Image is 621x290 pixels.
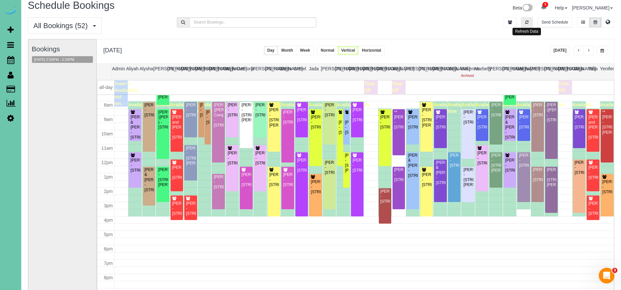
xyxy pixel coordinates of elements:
th: Daylin [223,64,237,80]
div: [PERSON_NAME] - [STREET_ADDRESS][PERSON_NAME] [546,167,556,188]
div: [PERSON_NAME] - [STREET_ADDRESS] [449,153,459,168]
img: Automaid Logo [4,7,17,16]
span: 5 [543,2,548,7]
a: Help [555,5,567,10]
div: [PERSON_NAME] - [STREET_ADDRESS][PERSON_NAME] [186,146,195,166]
span: Available time [350,102,370,114]
div: [PERSON_NAME] ([PERSON_NAME]) - [STREET_ADDRESS] [546,103,556,123]
div: [PERSON_NAME] & [PERSON_NAME] - [STREET_ADDRESS] [130,115,140,140]
div: [PERSON_NAME] - [STREET_ADDRESS] [463,110,473,125]
div: [PERSON_NAME] - [STREET_ADDRESS] [200,103,203,118]
th: Admin [111,64,126,80]
div: [PERSON_NAME] - [STREET_ADDRESS] [325,160,334,175]
div: [PERSON_NAME] - [STREET_ADDRESS][PERSON_NAME] [491,153,501,173]
div: [PERSON_NAME] - [STREET_ADDRESS] [130,158,140,173]
span: 10am [101,131,113,136]
th: [PERSON_NAME] [153,64,167,80]
div: [PERSON_NAME] - [STREET_ADDRESS] [477,115,487,130]
div: [PERSON_NAME] - [STREET_ADDRESS][PERSON_NAME] [158,167,168,188]
div: [PERSON_NAME] - [STREET_ADDRESS] [283,110,293,125]
span: Available time [281,102,301,114]
th: Aliyah [126,64,140,80]
span: Available time [211,102,231,114]
h3: Bookings [32,45,93,53]
th: [PERSON_NAME] [251,64,265,80]
div: [PERSON_NAME] - [STREET_ADDRESS][PERSON_NAME] [344,153,348,173]
span: Available time [531,102,551,114]
div: [PERSON_NAME] - [STREET_ADDRESS] [213,175,223,190]
div: [PERSON_NAME] - [STREET_ADDRESS] [435,115,445,130]
img: New interface [522,4,533,12]
div: [PERSON_NAME] and [PERSON_NAME] - [STREET_ADDRESS] [588,115,598,140]
div: [PERSON_NAME] ([PERSON_NAME] ) - [STREET_ADDRESS] [158,110,168,130]
input: Search Bookings.. [189,17,316,27]
div: [PERSON_NAME] - [STREET_ADDRESS][PERSON_NAME] [241,103,251,123]
span: Available time [128,102,148,114]
div: [PERSON_NAME] - [STREET_ADDRESS] [283,172,293,187]
span: 7pm [104,261,113,266]
th: Marbelly [474,64,488,80]
th: Alysha [139,64,153,80]
th: Lola [446,64,461,80]
th: [PERSON_NAME] [558,64,572,80]
div: [PERSON_NAME] - [STREET_ADDRESS] [352,158,362,173]
div: [PERSON_NAME] - [STREET_ADDRESS] [297,158,307,173]
div: [PERSON_NAME] - [STREET_ADDRESS] [172,201,182,216]
span: Available time [489,102,509,114]
span: Available time [170,102,190,114]
div: [PERSON_NAME] - [STREET_ADDRESS][PERSON_NAME] [269,108,279,128]
div: [PERSON_NAME] - [STREET_ADDRESS] [338,120,342,135]
a: [PERSON_NAME] [572,5,613,10]
h2: [DATE] [103,46,122,54]
th: Gretel [293,64,307,80]
th: [PERSON_NAME] [209,64,223,80]
div: [PERSON_NAME] - [STREET_ADDRESS][PERSON_NAME] [463,167,473,188]
div: [PERSON_NAME] - [STREET_ADDRESS] [422,172,431,187]
div: [PERSON_NAME] - [STREET_ADDRESS] [408,115,418,130]
th: [PERSON_NAME] [167,64,181,80]
div: [PERSON_NAME] - [STREET_ADDRESS] [352,108,362,123]
th: [PERSON_NAME] [418,64,432,80]
th: [PERSON_NAME] [363,64,377,80]
span: Available time [600,102,620,114]
th: Jada [307,64,321,80]
div: [PERSON_NAME] - [STREET_ADDRESS] [344,120,348,135]
span: Available time [545,102,564,114]
div: [PERSON_NAME] ([PERSON_NAME]) Comp - [STREET_ADDRESS] [213,103,223,128]
span: Available time [586,109,606,121]
div: [PERSON_NAME] - [STREET_ADDRESS] [269,172,279,187]
span: 1pm [104,174,113,179]
div: [PERSON_NAME] - [STREET_ADDRESS] [186,201,195,216]
span: 9am [104,117,113,122]
th: [PERSON_NAME] [502,64,516,80]
div: [PERSON_NAME] - [STREET_ADDRESS] [588,201,598,216]
div: Archived [461,74,475,78]
div: [PERSON_NAME] & [PERSON_NAME] - [STREET_ADDRESS] [408,153,418,178]
button: Month [278,46,297,55]
div: [PERSON_NAME] - [STREET_ADDRESS] [519,153,529,168]
th: [PERSON_NAME] [195,64,209,80]
button: [DATE] [550,46,570,55]
span: 5pm [104,232,113,237]
th: [PERSON_NAME] [377,64,391,80]
span: Available time [433,102,453,114]
button: Horizontal [358,46,385,55]
button: Day [264,46,278,55]
div: [PERSON_NAME] - [STREET_ADDRESS] [477,151,487,166]
span: Available time [226,102,245,114]
th: Yenifer [600,64,614,80]
th: Makenna [461,64,475,80]
button: [DATE] 2:00PM - 2:30PM [32,56,76,63]
span: Available time [323,102,343,114]
th: [PERSON_NAME] [544,64,558,80]
div: [PERSON_NAME] - [STREET_ADDRESS] [297,108,307,123]
th: Esme [279,64,293,80]
span: Available time [461,102,481,114]
th: [PERSON_NAME] [349,64,363,80]
button: Week [296,46,314,55]
div: [PERSON_NAME] - [STREET_ADDRESS] [519,115,529,130]
div: [PERSON_NAME] - [STREET_ADDRESS] [380,115,390,130]
span: Available time [503,102,523,114]
span: 11am [101,145,113,151]
div: [PERSON_NAME] - [STREET_ADDRESS] [227,151,237,166]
